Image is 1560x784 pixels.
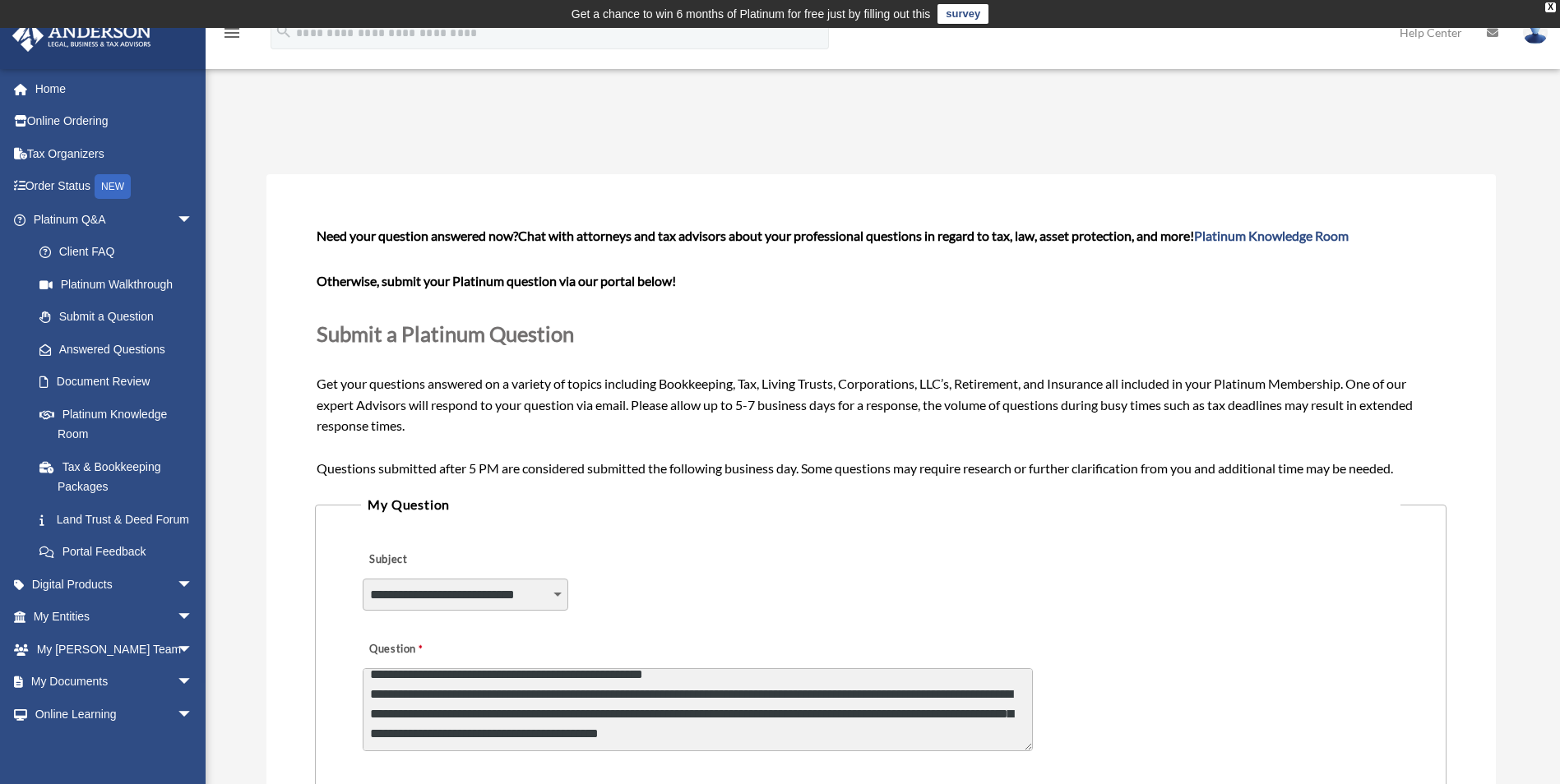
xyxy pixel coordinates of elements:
[12,137,218,170] a: Tax Organizers
[12,105,218,138] a: Online Ordering
[317,273,676,288] b: Otherwise, submit your Platinum question via our portal below!
[317,321,574,346] span: Submit a Platinum Question
[12,170,218,204] a: Order StatusNEW
[177,601,210,634] span: arrow_drop_down
[317,228,1444,475] span: Get your questions answered on a variety of topics including Bookkeeping, Tax, Living Trusts, Cor...
[23,366,218,399] a: Document Review
[12,601,218,634] a: My Entitiesarrow_drop_down
[23,268,218,301] a: Platinum Walkthrough
[23,503,218,536] a: Land Trust & Deed Forum
[177,633,210,666] span: arrow_drop_down
[12,666,218,699] a: My Documentsarrow_drop_down
[572,4,931,24] div: Get a chance to win 6 months of Platinum for free just by filling out this
[23,333,218,366] a: Answered Questions
[23,536,218,569] a: Portal Feedback
[23,301,210,334] a: Submit a Question
[23,398,218,450] a: Platinum Knowledge Room
[222,29,242,43] a: menu
[95,174,131,199] div: NEW
[1194,228,1349,243] a: Platinum Knowledge Room
[12,203,218,236] a: Platinum Q&Aarrow_drop_down
[177,666,210,699] span: arrow_drop_down
[23,236,218,269] a: Client FAQ
[12,568,218,601] a: Digital Productsarrow_drop_down
[518,228,1349,243] span: Chat with attorneys and tax advisors about your professional questions in regard to tax, law, ass...
[363,638,490,661] label: Question
[12,698,218,731] a: Online Learningarrow_drop_down
[23,450,218,503] a: Tax & Bookkeeping Packages
[361,493,1400,516] legend: My Question
[177,203,210,237] span: arrow_drop_down
[177,698,210,731] span: arrow_drop_down
[7,20,156,52] img: Anderson Advisors Platinum Portal
[275,22,293,40] i: search
[317,228,518,243] span: Need your question answered now?
[12,633,218,666] a: My [PERSON_NAME] Teamarrow_drop_down
[222,23,242,43] i: menu
[1545,2,1556,12] div: close
[937,4,988,24] a: survey
[12,72,218,105] a: Home
[177,568,210,602] span: arrow_drop_down
[1523,21,1548,44] img: User Pic
[363,548,519,571] label: Subject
